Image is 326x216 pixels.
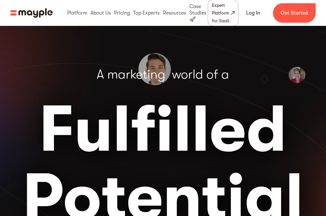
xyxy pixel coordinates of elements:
p: A marketing world of a [97,58,229,91]
div: Pricing [112,3,131,23]
div: Expert Platform for SaaS [212,1,229,25]
div: Platform [66,3,89,23]
img: Mayple logo [10,7,53,19]
a: Log In [238,5,268,21]
div: About Us [89,3,112,23]
div: Top Experts [131,3,161,23]
div: Resources [161,3,188,23]
a: home [10,7,53,19]
a: Get Started [273,3,316,23]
